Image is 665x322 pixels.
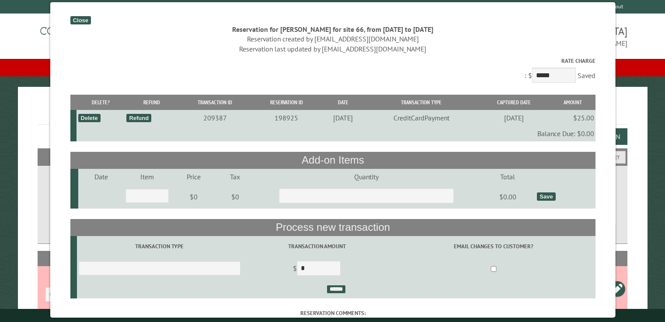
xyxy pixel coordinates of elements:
[70,34,595,44] div: Reservation created by [EMAIL_ADDRESS][DOMAIN_NAME]
[70,219,595,236] th: Process new transaction
[321,110,364,126] td: [DATE]
[217,169,253,185] td: Tax
[549,110,595,126] td: $25.00
[124,169,170,185] td: Item
[70,16,91,24] div: Close
[78,242,240,250] label: Transaction Type
[321,95,364,110] th: Date
[393,242,594,250] label: Email changes to customer?
[364,110,477,126] td: CreditCardPayment
[242,257,391,281] td: $
[178,95,251,110] th: Transaction ID
[480,169,536,185] td: Total
[243,242,390,250] label: Transaction Amount
[478,110,549,126] td: [DATE]
[125,95,178,110] th: Refund
[536,192,555,201] div: Save
[170,169,217,185] td: Price
[217,185,253,209] td: $0
[283,312,382,318] small: © Campground Commander LLC. All rights reserved.
[70,57,595,65] label: Rate Charge
[549,95,595,110] th: Amount
[38,17,147,51] img: Campground Commander
[253,169,479,185] td: Quantity
[76,126,595,141] td: Balance Due: $0.00
[251,110,321,126] td: 198925
[577,71,595,80] span: Saved
[364,95,477,110] th: Transaction Type
[480,185,536,209] td: $0.00
[42,251,111,266] th: Site
[70,24,595,34] div: Reservation for [PERSON_NAME] for site 66, from [DATE] to [DATE]
[251,95,321,110] th: Reservation ID
[76,95,125,110] th: Delete?
[170,185,217,209] td: $0
[78,169,124,185] td: Date
[70,152,595,168] th: Add-on Items
[70,57,595,85] div: : $
[478,95,549,110] th: Captured Date
[78,114,100,122] div: Delete
[178,110,251,126] td: 209387
[38,148,627,165] h2: Filters
[70,309,595,317] label: Reservation comments:
[70,44,595,54] div: Reservation last updated by [EMAIL_ADDRESS][DOMAIN_NAME]
[38,101,627,125] h1: Reservations
[126,114,151,122] div: Refund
